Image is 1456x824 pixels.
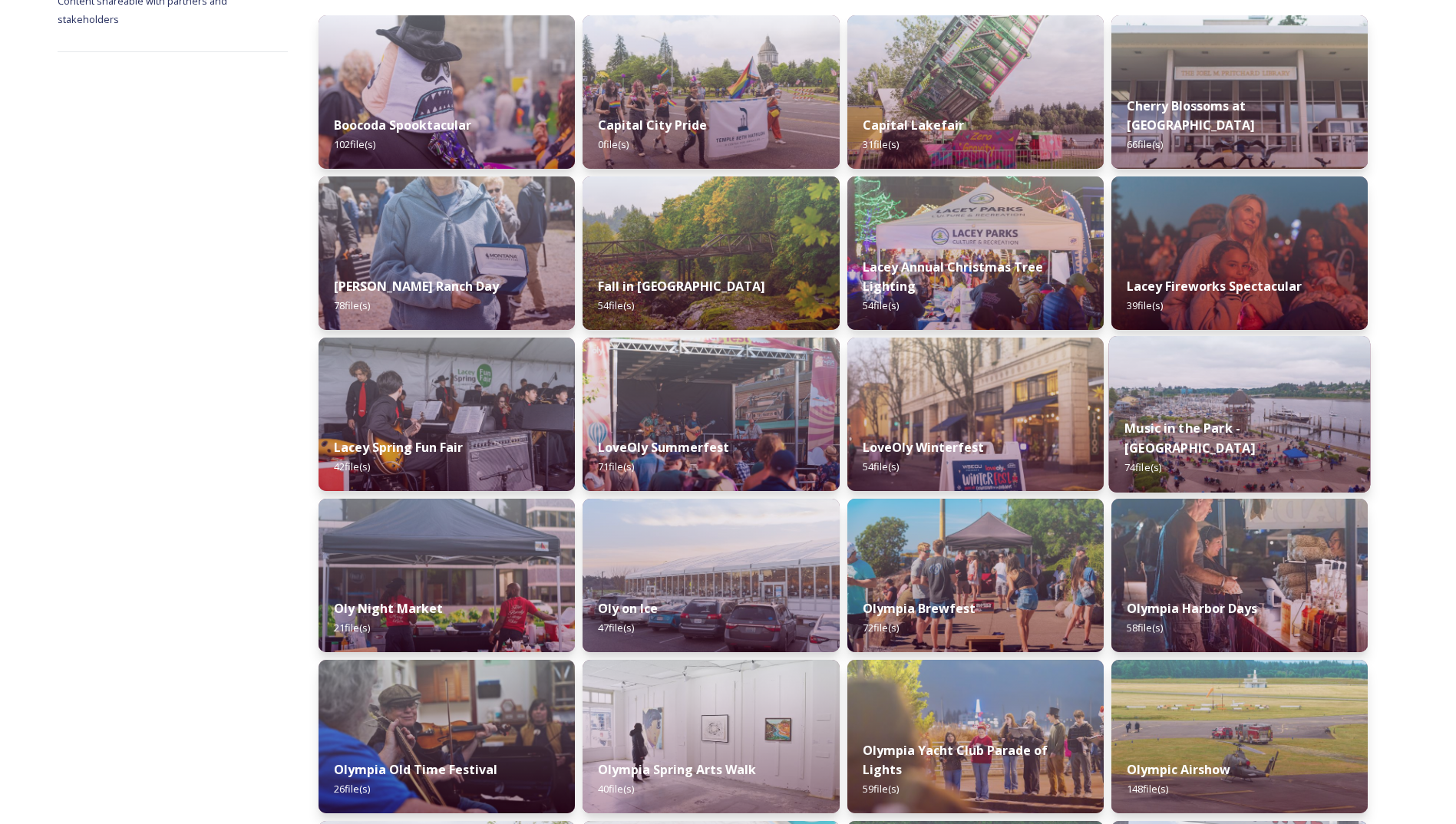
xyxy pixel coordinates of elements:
[863,460,899,473] span: 54 file(s)
[1111,499,1368,652] img: 26255b06-6b32-4dc0-963a-667fe891456d.jpg
[598,439,729,456] strong: LoveOly Summerfest
[863,259,1043,295] strong: Lacey Annual Christmas Tree Lighting
[334,117,471,133] strong: Boocoda Spooktacular
[334,621,370,634] span: 21 file(s)
[1124,420,1255,456] strong: Music in the Park - [GEOGRAPHIC_DATA]
[319,660,575,813] img: e03770d8-e712-4f09-994a-0e2d4a283645.jpg
[334,137,375,151] span: 102 file(s)
[334,278,499,295] strong: [PERSON_NAME] Ranch Day
[598,460,634,473] span: 71 file(s)
[583,660,839,813] img: 7c23f04a-2a47-4d70-b23e-d304cecae877.jpg
[1108,336,1370,493] img: 114c6537-c54c-4cda-af2c-6cd8f92b8b69.jpg
[583,338,839,491] img: 6b6f60ce-a974-4416-aa53-6884261392b2.jpg
[334,761,497,778] strong: Olympia Old Time Festival
[1127,278,1302,295] strong: Lacey Fireworks Spectacular
[863,782,899,796] span: 59 file(s)
[863,600,976,617] strong: Olympia Brewfest
[334,439,463,456] strong: Lacey Spring Fun Fair
[1111,660,1368,813] img: 1c647a3d-0b28-4e3c-b588-1236a12f3dd6.jpg
[1127,97,1255,133] strong: Cherry Blossoms at [GEOGRAPHIC_DATA]
[847,15,1104,169] img: 2664bb20-cde4-46d3-8e2d-9e4598017470.jpg
[319,176,575,330] img: 24e5af3a-7ab0-4d58-92f2-b560957fec0c.jpg
[334,460,370,473] span: 42 file(s)
[319,499,575,652] img: 7925164d-2f9b-4b48-877d-d64143e2d1d0.jpg
[863,117,964,133] strong: Capital Lakefair
[1127,137,1163,151] span: 66 file(s)
[583,176,839,330] img: 823c9382-b776-4b1f-b402-035f844d5761.jpg
[1127,600,1257,617] strong: Olympia Harbor Days
[1124,460,1161,474] span: 74 file(s)
[863,439,984,456] strong: LoveOly Winterfest
[1127,782,1168,796] span: 148 file(s)
[334,600,443,617] strong: Oly Night Market
[319,338,575,491] img: 01ec43dc-1005-4dd4-b804-00a8354e860b.jpg
[1127,298,1163,312] span: 39 file(s)
[863,621,899,634] span: 72 file(s)
[598,621,634,634] span: 47 file(s)
[598,600,658,617] strong: Oly on Ice
[1111,176,1368,330] img: 823b990b-eeba-43bf-983c-afe599b3890c.jpg
[598,298,634,312] span: 54 file(s)
[598,117,707,133] strong: Capital City Pride
[847,499,1104,652] img: 47863275-762f-4daf-aed7-d5513a1911ce.jpg
[863,137,899,151] span: 31 file(s)
[583,15,839,169] img: 46dcb40b-05b3-44b9-9289-93c3b399303a.jpg
[598,137,629,151] span: 0 file(s)
[847,660,1104,813] img: 048e2a20-8b75-402a-9f80-6d69787907b3.jpg
[863,742,1048,778] strong: Olympia Yacht Club Parade of Lights
[334,298,370,312] span: 78 file(s)
[598,782,634,796] span: 40 file(s)
[1111,15,1368,169] img: 339e8675-5f41-4d5c-b4cb-eec0fd03f562.jpg
[863,298,899,312] span: 54 file(s)
[1127,761,1230,778] strong: Olympic Airshow
[847,176,1104,330] img: 51f506b8-f267-401a-9e29-2b4c7e7ef4b8.jpg
[598,761,756,778] strong: Olympia Spring Arts Walk
[583,499,839,652] img: a9f48ca0-fed0-413c-a504-1c663877655a.jpg
[1127,621,1163,634] span: 58 file(s)
[847,338,1104,491] img: b2970ade-8938-49e1-b037-13e2dea33c6a.jpg
[334,782,370,796] span: 26 file(s)
[319,15,575,169] img: 01dfedb3-f9ab-4218-ac58-566c60a655a5.jpg
[598,278,765,295] strong: Fall in [GEOGRAPHIC_DATA]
